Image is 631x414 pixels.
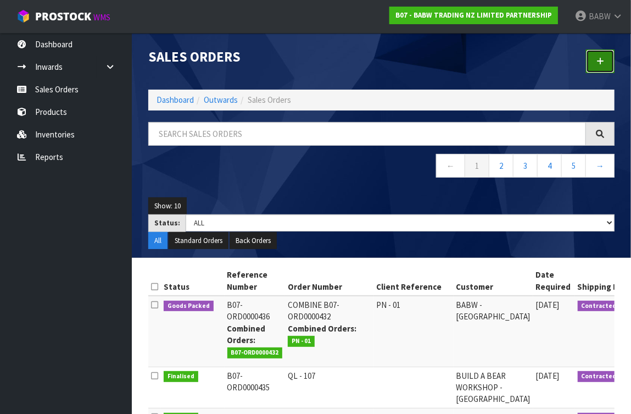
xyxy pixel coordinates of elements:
a: ← [436,154,465,178]
strong: Status: [154,218,180,228]
strong: Combined Orders: [288,323,356,334]
td: PN - 01 [374,296,454,367]
td: B07-ORD0000436 [225,296,286,367]
td: B07-ORD0000435 [225,367,286,408]
a: → [585,154,615,178]
a: Dashboard [157,95,194,105]
th: Status [161,266,225,296]
th: Client Reference [374,266,454,296]
a: 1 [465,154,489,178]
span: Goods Packed [164,301,214,312]
button: Show: 10 [148,197,187,215]
a: 2 [489,154,513,178]
a: 3 [513,154,538,178]
button: Back Orders [230,232,277,250]
span: Finalised [164,371,198,382]
td: QL - 107 [285,367,374,408]
span: BABW [589,11,611,21]
a: 5 [561,154,586,178]
button: Standard Orders [169,232,228,250]
td: COMBINE B07-ORD0000432 [285,296,374,367]
button: All [148,232,167,250]
small: WMS [93,12,110,23]
strong: B07 - BABW TRADING NZ LIMITED PARTNERSHIP [395,10,552,20]
span: [DATE] [536,300,560,310]
span: PN - 01 [288,336,315,347]
td: BABW - [GEOGRAPHIC_DATA] [454,296,533,367]
a: Outwards [204,95,238,105]
th: Reference Number [225,266,286,296]
strong: Combined Orders: [227,323,266,345]
span: ProStock [35,9,91,24]
th: Date Required [533,266,575,296]
th: Order Number [285,266,374,296]
h1: Sales Orders [148,49,373,64]
img: cube-alt.png [16,9,30,23]
td: BUILD A BEAR WORKSHOP - [GEOGRAPHIC_DATA] [454,367,533,408]
nav: Page navigation [148,154,615,181]
a: 4 [537,154,562,178]
input: Search sales orders [148,122,586,146]
th: Customer [454,266,533,296]
span: B07-ORD0000432 [227,347,283,358]
span: Sales Orders [248,95,291,105]
span: [DATE] [536,371,560,381]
